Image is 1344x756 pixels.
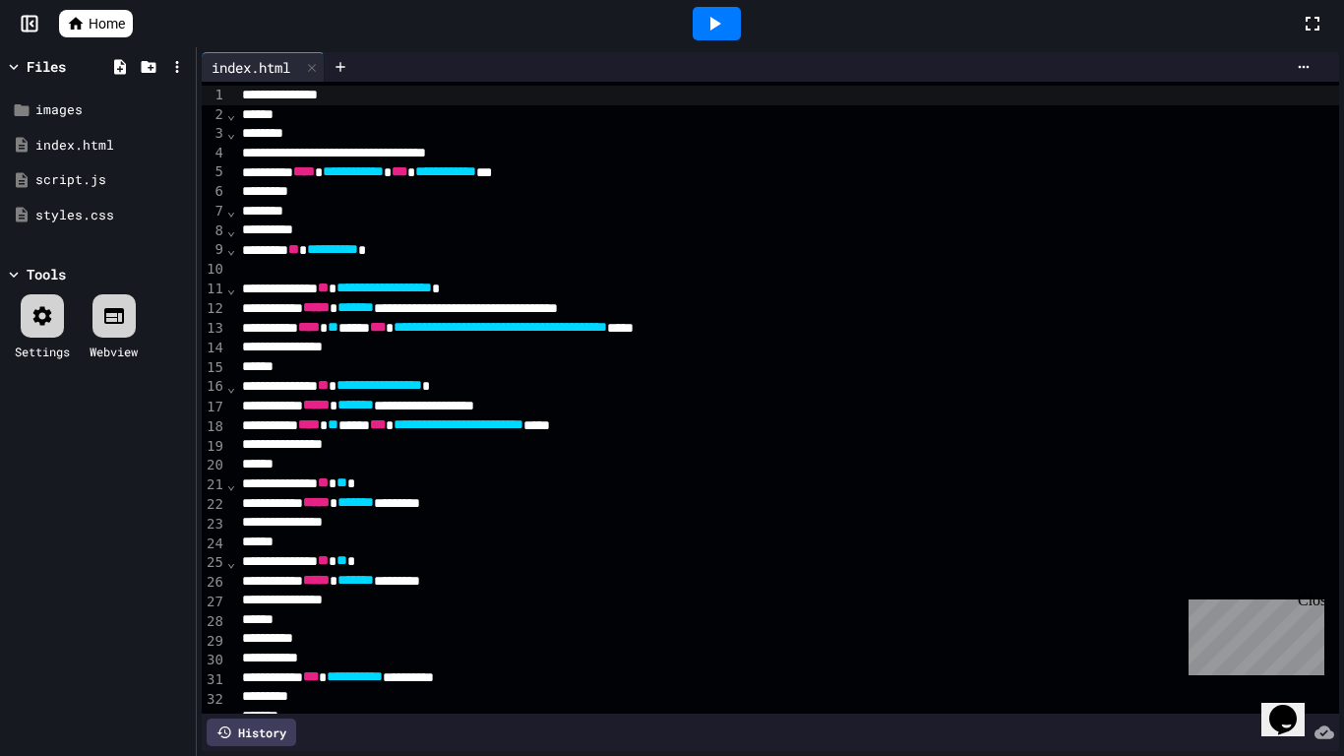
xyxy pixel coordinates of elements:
div: 2 [202,105,226,125]
div: 33 [202,710,226,729]
div: Webview [90,343,138,360]
div: 32 [202,690,226,710]
div: 14 [202,339,226,358]
span: Fold line [226,203,236,219]
div: 9 [202,240,226,260]
div: 23 [202,515,226,535]
span: Fold line [226,554,236,570]
div: 21 [202,475,226,495]
div: 4 [202,144,226,163]
div: 16 [202,377,226,397]
iframe: chat widget [1181,592,1324,675]
div: 22 [202,495,226,515]
span: Fold line [226,476,236,492]
div: 24 [202,535,226,554]
span: Fold line [226,241,236,257]
span: Fold line [226,106,236,122]
div: 26 [202,573,226,593]
div: 7 [202,202,226,221]
span: Fold line [226,379,236,395]
div: 28 [202,612,226,632]
div: 11 [202,280,226,299]
div: index.html [202,52,325,82]
div: 13 [202,319,226,339]
div: index.html [202,57,300,78]
div: index.html [35,136,189,156]
div: 29 [202,632,226,652]
div: images [35,100,189,120]
div: 25 [202,553,226,573]
div: 1 [202,86,226,105]
div: 8 [202,221,226,241]
div: Settings [15,343,70,360]
span: Home [89,14,125,33]
div: Files [27,56,66,77]
span: Fold line [226,125,236,141]
div: 17 [202,398,226,417]
span: Fold line [226,222,236,238]
div: 3 [202,124,226,144]
div: 27 [202,593,226,612]
div: 10 [202,260,226,280]
div: 19 [202,437,226,457]
div: 20 [202,456,226,475]
div: History [207,719,296,746]
div: 5 [202,162,226,182]
div: Tools [27,264,66,284]
div: 30 [202,651,226,670]
a: Home [59,10,133,37]
div: 15 [202,358,226,378]
div: 31 [202,670,226,690]
iframe: chat widget [1261,677,1324,736]
div: 6 [202,182,226,202]
div: script.js [35,170,189,190]
div: 18 [202,417,226,437]
div: styles.css [35,206,189,225]
span: Fold line [226,281,236,296]
div: Chat with us now!Close [8,8,136,125]
div: 12 [202,299,226,319]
